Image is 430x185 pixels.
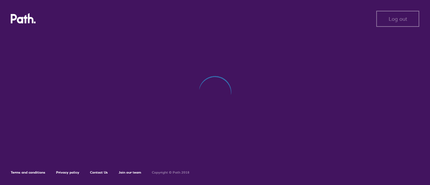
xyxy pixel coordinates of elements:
[389,16,407,22] span: Log out
[119,170,141,175] a: Join our team
[376,11,419,27] button: Log out
[56,170,79,175] a: Privacy policy
[11,170,45,175] a: Terms and conditions
[152,171,189,175] h6: Copyright © Path 2018
[90,170,108,175] a: Contact Us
